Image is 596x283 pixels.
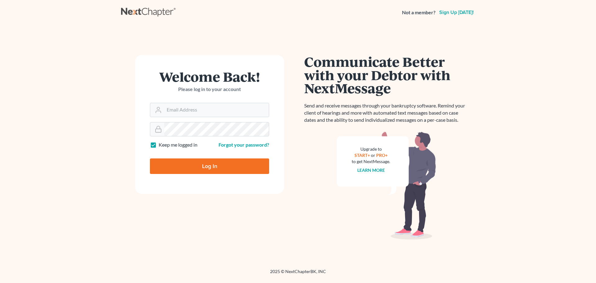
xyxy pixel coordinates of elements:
[304,102,469,124] p: Send and receive messages through your bankruptcy software. Remind your client of hearings and mo...
[121,268,475,280] div: 2025 © NextChapterBK, INC
[150,158,269,174] input: Log In
[352,146,390,152] div: Upgrade to
[354,153,370,158] a: START+
[371,153,375,158] span: or
[376,153,388,158] a: PRO+
[337,131,436,240] img: nextmessage_bg-59042aed3d76b12b5cd301f8e5b87938c9018125f34e5fa2b7a6b67550977c72.svg
[304,55,469,95] h1: Communicate Better with your Debtor with NextMessage
[357,167,385,173] a: Learn more
[150,70,269,83] h1: Welcome Back!
[438,10,475,15] a: Sign up [DATE]!
[164,103,269,117] input: Email Address
[150,86,269,93] p: Please log in to your account
[352,158,390,165] div: to get NextMessage.
[159,141,197,148] label: Keep me logged in
[402,9,436,16] strong: Not a member?
[219,142,269,148] a: Forgot your password?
